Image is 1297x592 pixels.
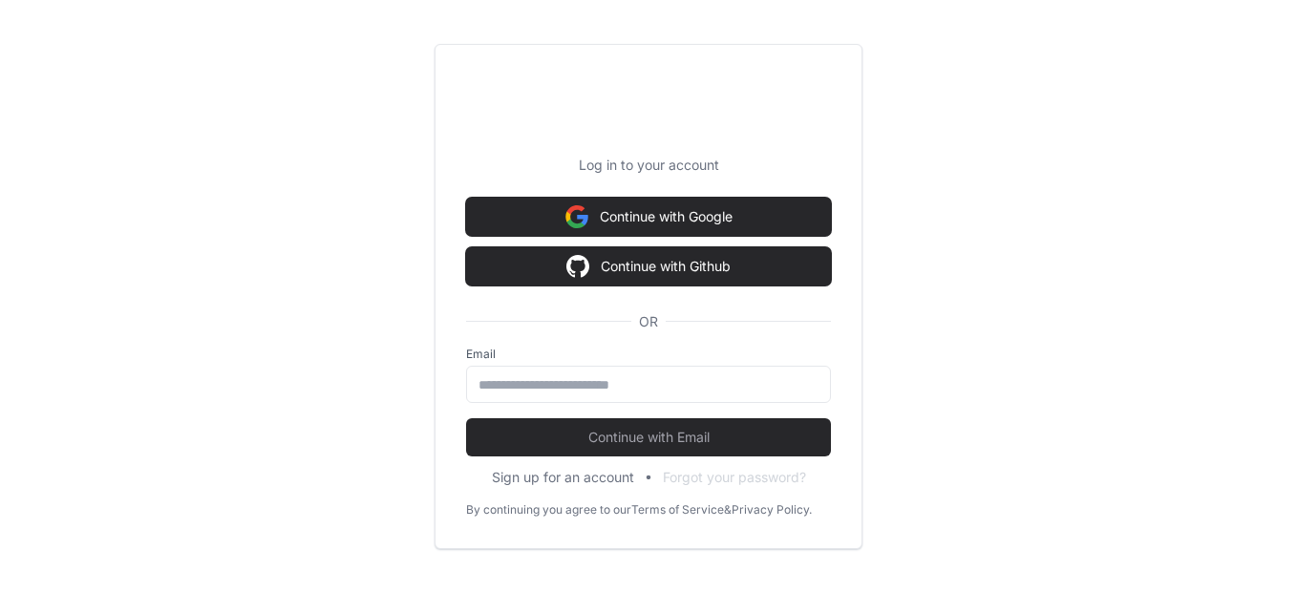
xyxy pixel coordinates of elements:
button: Continue with Google [466,198,831,236]
img: Sign in with google [566,247,589,285]
span: Continue with Email [466,428,831,447]
button: Continue with Github [466,247,831,285]
a: Privacy Policy. [732,502,812,518]
div: & [724,502,732,518]
div: By continuing you agree to our [466,502,631,518]
button: Sign up for an account [492,468,634,487]
button: Forgot your password? [663,468,806,487]
button: Continue with Email [466,418,831,456]
span: OR [631,312,666,331]
img: Sign in with google [565,198,588,236]
label: Email [466,347,831,362]
a: Terms of Service [631,502,724,518]
p: Log in to your account [466,156,831,175]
